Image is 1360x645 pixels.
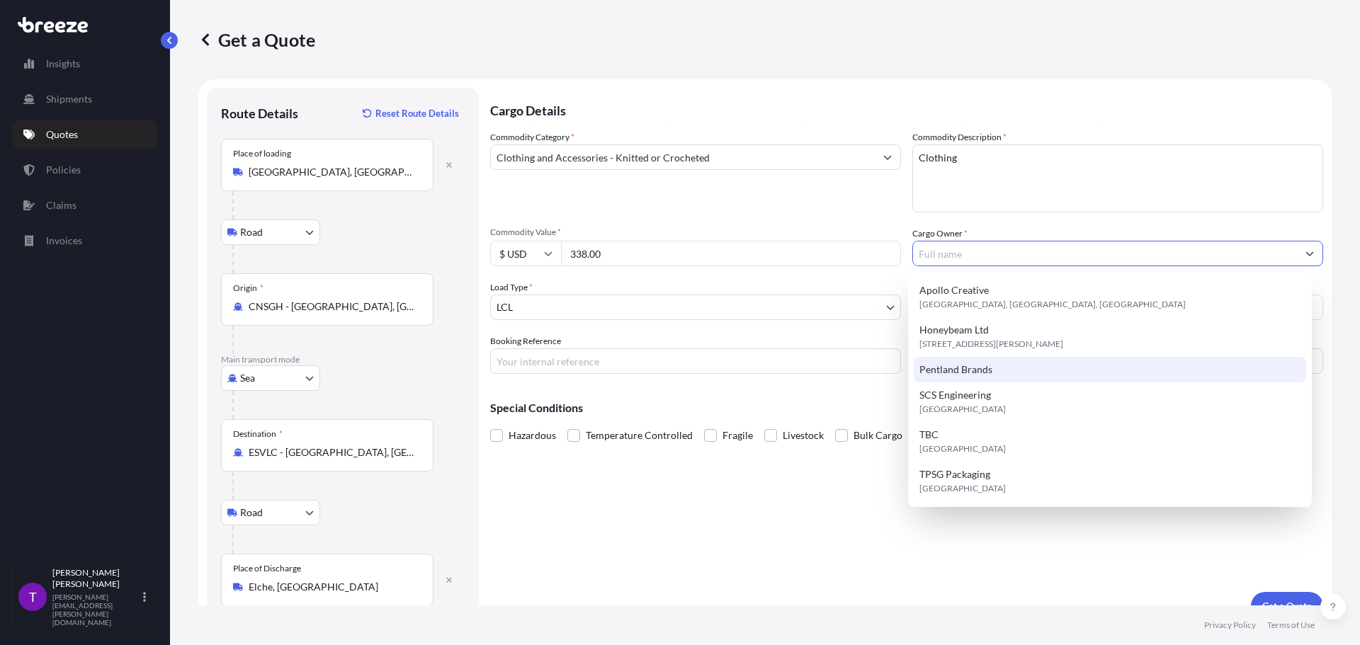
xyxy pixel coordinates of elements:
[221,500,320,525] button: Select transport
[1262,599,1312,613] p: Get a Quote
[490,334,561,348] label: Booking Reference
[1297,241,1322,266] button: Show suggestions
[233,282,263,294] div: Origin
[249,580,416,594] input: Place of Discharge
[233,428,283,440] div: Destination
[249,299,416,314] input: Origin
[249,445,416,460] input: Destination
[722,425,753,446] span: Fragile
[919,283,989,297] span: Apollo Creative
[46,163,81,177] p: Policies
[854,425,902,446] span: Bulk Cargo
[490,227,901,238] span: Commodity Value
[46,127,78,142] p: Quotes
[914,278,1307,501] div: Suggestions
[490,88,1323,130] p: Cargo Details
[240,225,263,239] span: Road
[919,297,1186,312] span: [GEOGRAPHIC_DATA], [GEOGRAPHIC_DATA], [GEOGRAPHIC_DATA]
[1204,620,1256,631] p: Privacy Policy
[919,363,992,377] span: Pentland Brands
[497,300,513,314] span: LCL
[509,425,556,446] span: Hazardous
[375,106,459,120] p: Reset Route Details
[490,348,901,374] input: Your internal reference
[240,371,255,385] span: Sea
[490,130,574,144] label: Commodity Category
[52,567,140,590] p: [PERSON_NAME] [PERSON_NAME]
[586,425,693,446] span: Temperature Controlled
[221,365,320,391] button: Select transport
[913,241,1297,266] input: Full name
[919,481,1006,496] span: [GEOGRAPHIC_DATA]
[919,323,989,337] span: Honeybeam Ltd
[233,148,291,159] div: Place of loading
[783,425,824,446] span: Livestock
[233,563,301,574] div: Place of Discharge
[46,234,82,248] p: Invoices
[221,105,298,122] p: Route Details
[52,593,140,627] p: [PERSON_NAME][EMAIL_ADDRESS][PERSON_NAME][DOMAIN_NAME]
[490,402,1323,413] p: Special Conditions
[46,92,92,106] p: Shipments
[919,402,1006,416] span: [GEOGRAPHIC_DATA]
[919,428,939,442] span: TBC
[919,467,990,481] span: TPSG Packaging
[912,227,968,241] label: Cargo Owner
[221,354,465,365] p: Main transport mode
[1267,620,1315,631] p: Terms of Use
[46,198,76,212] p: Claims
[919,337,1063,351] span: [STREET_ADDRESS][PERSON_NAME]
[912,130,1007,144] label: Commodity Description
[249,165,416,179] input: Place of loading
[240,506,263,520] span: Road
[919,442,1006,456] span: [GEOGRAPHIC_DATA]
[221,219,320,245] button: Select transport
[919,388,991,402] span: SCS Engineering
[198,28,315,51] p: Get a Quote
[46,57,80,71] p: Insights
[490,280,533,295] span: Load Type
[875,144,900,170] button: Show suggestions
[561,241,901,266] input: Type amount
[491,144,875,170] input: Select a commodity type
[29,590,37,604] span: T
